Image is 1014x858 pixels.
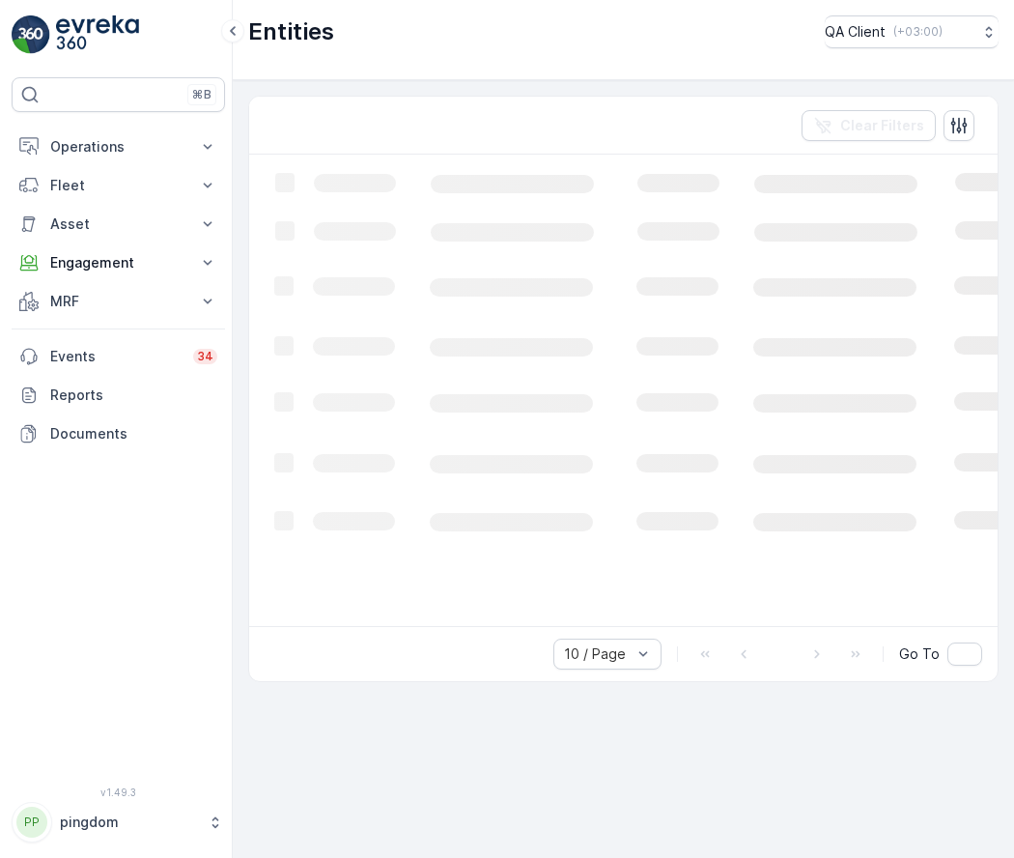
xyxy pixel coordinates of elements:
p: Entities [248,16,334,47]
p: Reports [50,386,217,405]
a: Events34 [12,337,225,376]
img: logo_light-DOdMpM7g.png [56,15,139,54]
button: Operations [12,128,225,166]
p: Fleet [50,176,186,195]
img: logo [12,15,50,54]
a: Documents [12,415,225,453]
p: ⌘B [192,87,211,102]
button: Engagement [12,243,225,282]
p: Engagement [50,253,186,272]
p: ( +03:00 ) [893,24,943,40]
p: Clear Filters [840,116,924,135]
button: Clear Filters [802,110,936,141]
p: QA Client [825,22,886,42]
p: Operations [50,137,186,157]
p: Asset [50,214,186,234]
span: Go To [899,644,940,664]
p: Documents [50,424,217,443]
button: MRF [12,282,225,321]
button: QA Client(+03:00) [825,15,999,48]
div: PP [16,807,47,838]
button: Fleet [12,166,225,205]
a: Reports [12,376,225,415]
span: v 1.49.3 [12,786,225,798]
button: Asset [12,205,225,243]
p: Events [50,347,182,366]
p: MRF [50,292,186,311]
button: PPpingdom [12,802,225,843]
p: 34 [197,349,213,364]
p: pingdom [60,813,198,832]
